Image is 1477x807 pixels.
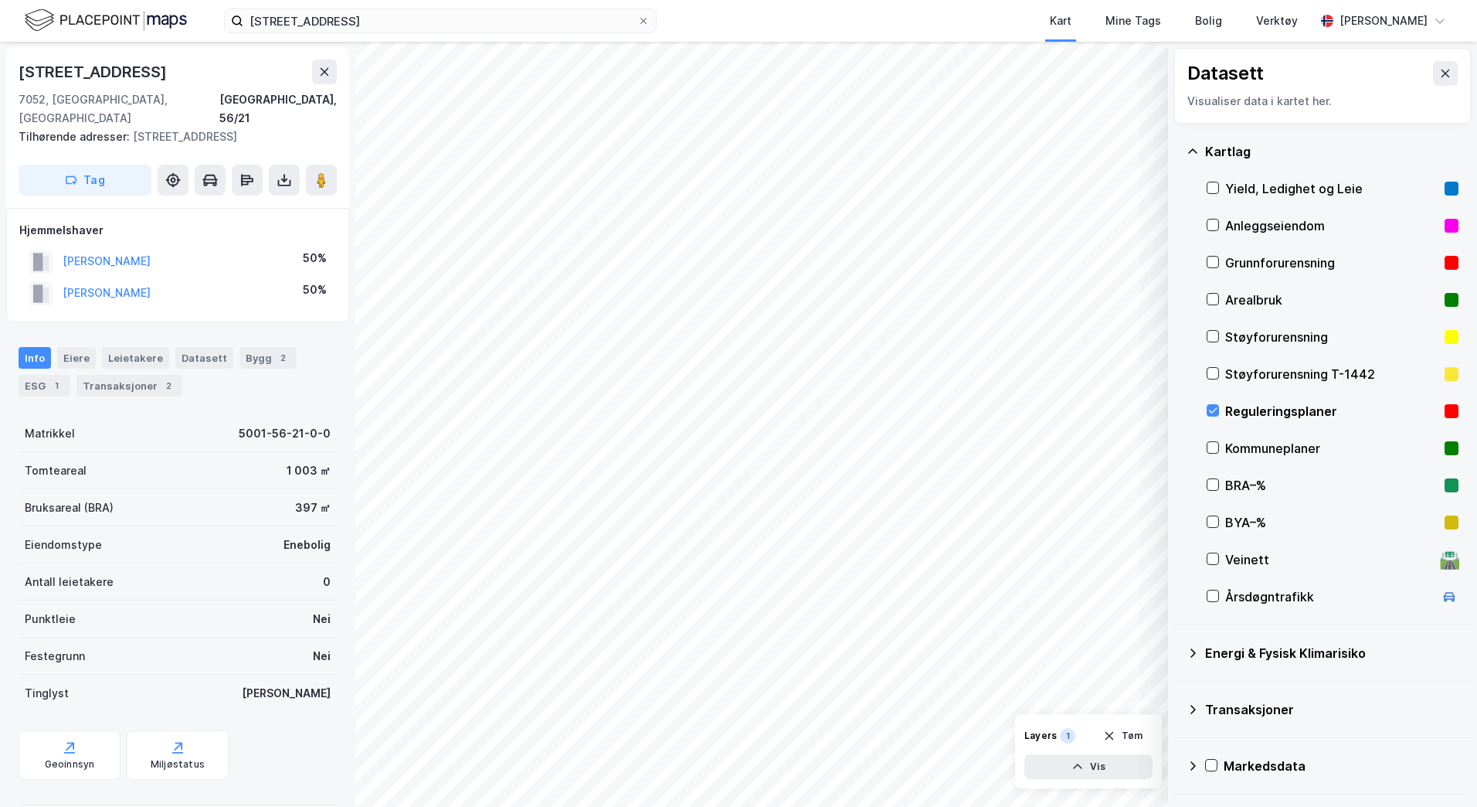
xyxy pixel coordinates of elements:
div: Eiere [57,347,96,369]
div: 50% [303,281,327,299]
div: [PERSON_NAME] [1339,12,1428,30]
div: Antall leietakere [25,573,114,591]
div: Kart [1050,12,1071,30]
div: Reguleringsplaner [1225,402,1438,421]
div: Leietakere [102,347,169,369]
div: Nei [313,647,331,666]
div: Markedsdata [1224,757,1458,775]
div: 50% [303,249,327,267]
div: Årsdøgntrafikk [1225,587,1434,606]
div: Geoinnsyn [45,758,95,771]
div: Eiendomstype [25,536,102,554]
div: 1 003 ㎡ [287,461,331,480]
div: [GEOGRAPHIC_DATA], 56/21 [219,90,337,128]
div: [PERSON_NAME] [242,684,331,703]
div: Arealbruk [1225,291,1438,309]
div: 2 [275,350,290,366]
div: Hjemmelshaver [19,221,336,240]
input: Søk på adresse, matrikkel, gårdeiere, leietakere eller personer [243,9,637,32]
div: Mine Tags [1105,12,1161,30]
div: 0 [323,573,331,591]
div: [STREET_ADDRESS] [19,60,170,84]
div: Grunnforurensning [1225,254,1438,272]
div: Bruksareal (BRA) [25,499,114,517]
div: Tinglyst [25,684,69,703]
div: 1 [49,378,64,393]
div: Miljøstatus [151,758,205,771]
div: [STREET_ADDRESS] [19,128,324,146]
div: Enebolig [284,536,331,554]
div: Matrikkel [25,424,75,443]
div: ESG [19,375,70,397]
div: Støyforurensning [1225,328,1438,346]
div: Bygg [239,347,297,369]
div: 5001-56-21-0-0 [239,424,331,443]
div: Layers [1024,730,1057,742]
div: Visualiser data i kartet her. [1187,92,1458,111]
button: Tøm [1093,724,1153,748]
div: 7052, [GEOGRAPHIC_DATA], [GEOGRAPHIC_DATA] [19,90,219,128]
div: Støyforurensning T-1442 [1225,365,1438,383]
div: Punktleie [25,610,76,628]
iframe: Chat Widget [1400,733,1477,807]
span: Tilhørende adresser: [19,130,133,143]
div: Kommuneplaner [1225,439,1438,458]
div: Tomteareal [25,461,87,480]
div: Transaksjoner [76,375,182,397]
button: Vis [1024,754,1153,779]
div: 397 ㎡ [295,499,331,517]
div: Datasett [175,347,233,369]
div: Festegrunn [25,647,85,666]
div: BYA–% [1225,513,1438,532]
div: Veinett [1225,550,1434,569]
div: Kontrollprogram for chat [1400,733,1477,807]
div: Yield, Ledighet og Leie [1225,179,1438,198]
div: Anleggseiendom [1225,216,1438,235]
div: 🛣️ [1439,550,1460,570]
div: 1 [1060,728,1075,744]
div: Datasett [1187,61,1264,86]
img: logo.f888ab2527a4732fd821a326f86c7f29.svg [25,7,187,34]
button: Tag [19,165,151,196]
div: Info [19,347,51,369]
div: Energi & Fysisk Klimarisiko [1205,644,1458,662]
div: Transaksjoner [1205,700,1458,719]
div: Kartlag [1205,142,1458,161]
div: Bolig [1195,12,1222,30]
div: Verktøy [1256,12,1298,30]
div: BRA–% [1225,476,1438,495]
div: 2 [161,378,176,393]
div: Nei [313,610,331,628]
